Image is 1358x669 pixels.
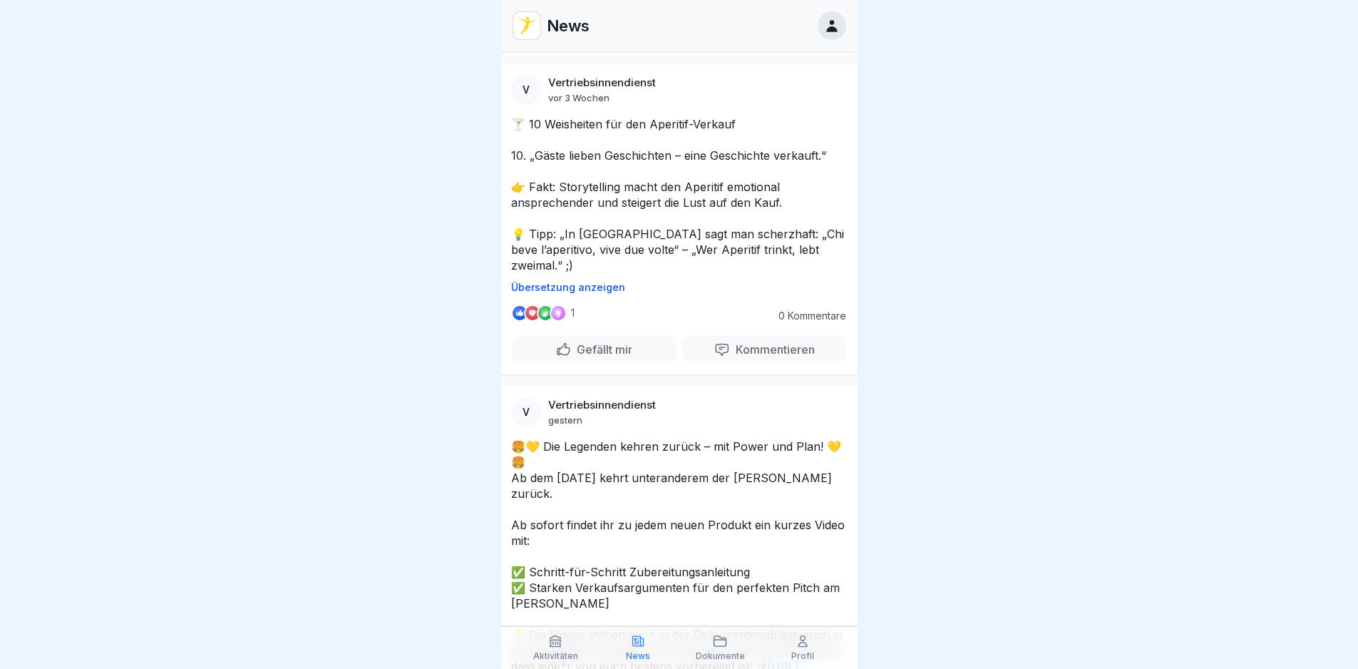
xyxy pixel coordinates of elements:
[571,342,632,357] p: Gefällt mir
[571,307,575,319] p: 1
[511,75,541,105] div: V
[626,651,650,661] p: News
[547,16,590,35] p: News
[533,651,578,661] p: Aktivitäten
[548,399,656,412] p: Vertriebsinnendienst
[791,651,814,661] p: Profil
[730,342,815,357] p: Kommentieren
[548,414,582,426] p: gestern
[511,116,848,273] p: 🍸 10 Weisheiten für den Aperitif-Verkauf 10. „Gäste lieben Geschichten – eine Geschichte verkauft...
[511,282,848,293] p: Übersetzung anzeigen
[548,76,656,89] p: Vertriebsinnendienst
[511,397,541,427] div: V
[696,651,745,661] p: Dokumente
[513,12,540,39] img: vd4jgc378hxa8p7qw0fvrl7x.png
[768,310,846,322] p: 0 Kommentare
[548,92,609,103] p: vor 3 Wochen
